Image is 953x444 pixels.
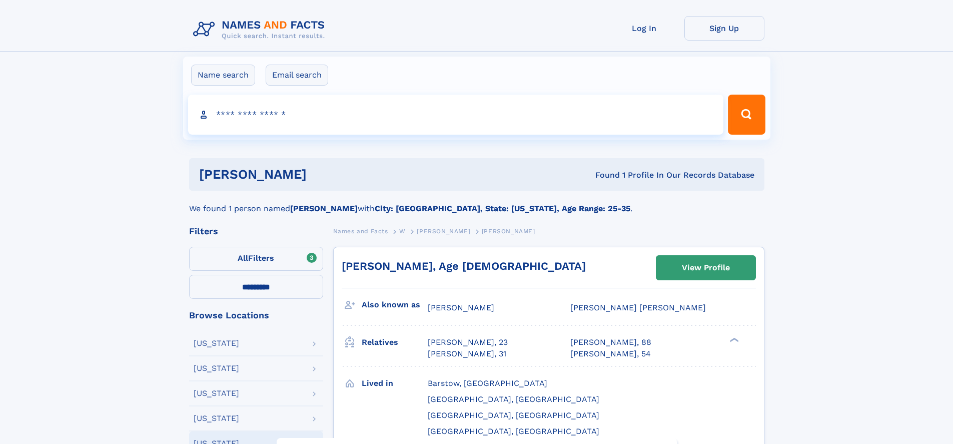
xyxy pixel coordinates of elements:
[362,296,428,313] h3: Also known as
[728,95,765,135] button: Search Button
[333,225,388,237] a: Names and Facts
[428,394,599,404] span: [GEOGRAPHIC_DATA], [GEOGRAPHIC_DATA]
[194,389,239,397] div: [US_STATE]
[682,256,730,279] div: View Profile
[428,426,599,436] span: [GEOGRAPHIC_DATA], [GEOGRAPHIC_DATA]
[656,256,755,280] a: View Profile
[191,65,255,86] label: Name search
[189,191,764,215] div: We found 1 person named with .
[189,227,323,236] div: Filters
[199,168,451,181] h1: [PERSON_NAME]
[238,253,248,263] span: All
[290,204,358,213] b: [PERSON_NAME]
[482,228,535,235] span: [PERSON_NAME]
[194,339,239,347] div: [US_STATE]
[189,247,323,271] label: Filters
[570,303,706,312] span: [PERSON_NAME] [PERSON_NAME]
[417,225,470,237] a: [PERSON_NAME]
[189,16,333,43] img: Logo Names and Facts
[451,170,754,181] div: Found 1 Profile In Our Records Database
[417,228,470,235] span: [PERSON_NAME]
[570,337,651,348] a: [PERSON_NAME], 88
[428,303,494,312] span: [PERSON_NAME]
[428,337,508,348] a: [PERSON_NAME], 23
[266,65,328,86] label: Email search
[342,260,586,272] a: [PERSON_NAME], Age [DEMOGRAPHIC_DATA]
[194,364,239,372] div: [US_STATE]
[375,204,630,213] b: City: [GEOGRAPHIC_DATA], State: [US_STATE], Age Range: 25-35
[189,311,323,320] div: Browse Locations
[428,378,547,388] span: Barstow, [GEOGRAPHIC_DATA]
[194,414,239,422] div: [US_STATE]
[362,375,428,392] h3: Lived in
[428,348,506,359] a: [PERSON_NAME], 31
[684,16,764,41] a: Sign Up
[570,348,651,359] a: [PERSON_NAME], 54
[188,95,724,135] input: search input
[428,410,599,420] span: [GEOGRAPHIC_DATA], [GEOGRAPHIC_DATA]
[727,337,739,343] div: ❯
[362,334,428,351] h3: Relatives
[399,228,406,235] span: W
[399,225,406,237] a: W
[604,16,684,41] a: Log In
